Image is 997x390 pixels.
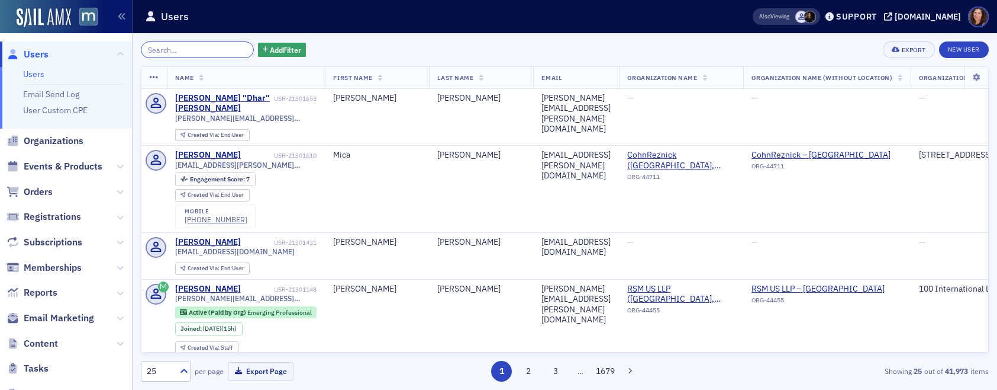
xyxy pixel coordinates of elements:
a: CohnReznick ([GEOGRAPHIC_DATA], [GEOGRAPHIC_DATA]) [627,150,735,171]
a: Email Send Log [23,89,79,100]
span: — [627,236,634,247]
span: — [751,92,758,103]
span: Users [24,48,49,61]
div: Created Via: End User [175,189,250,202]
a: Tasks [7,362,49,375]
div: Also [759,12,770,20]
div: Showing out of items [714,366,989,376]
span: [DATE] [203,324,221,333]
span: Organization Name [627,73,697,82]
div: [PERSON_NAME] [333,284,421,295]
span: Active (Paid by Org) [189,308,247,317]
strong: 41,973 [943,366,970,376]
span: [EMAIL_ADDRESS][DOMAIN_NAME] [175,247,295,256]
span: Joined : [180,325,203,333]
div: [PERSON_NAME] [437,237,525,248]
div: USR-21301610 [243,152,317,159]
a: Events & Products [7,160,102,173]
a: Email Marketing [7,312,94,325]
span: Add Filter [270,44,301,55]
span: First Name [333,73,372,82]
div: ORG-44455 [751,296,885,308]
button: [DOMAIN_NAME] [884,12,965,21]
span: [PERSON_NAME][EMAIL_ADDRESS][PERSON_NAME][DOMAIN_NAME] [175,294,317,303]
div: Mica [333,150,421,161]
div: [PHONE_NUMBER] [185,215,247,224]
a: [PERSON_NAME] [175,284,241,295]
button: 1679 [595,361,615,382]
span: Tasks [24,362,49,375]
div: ORG-44455 [627,306,735,318]
span: Emerging Professional [247,308,312,317]
div: Joined: 2025-09-09 00:00:00 [175,322,243,335]
span: Email [541,73,562,82]
div: Support [836,11,877,22]
span: Orders [24,186,53,199]
span: Events & Products [24,160,102,173]
div: [PERSON_NAME] [437,150,525,161]
div: ORG-44711 [627,173,735,185]
span: Organization Name (Without Location) [751,73,892,82]
div: [PERSON_NAME] [437,284,525,295]
div: (15h) [203,325,237,333]
span: Profile [968,7,989,27]
div: 7 [190,176,250,183]
div: Staff [188,345,233,351]
span: Viewing [759,12,789,21]
span: Reports [24,286,57,299]
span: CohnReznick (Bethesda, MD) [627,150,735,171]
a: [PERSON_NAME] [175,150,241,161]
button: Export Page [228,362,293,381]
span: RSM US LLP – Baltimore [751,284,885,295]
div: Created Via: Staff [175,341,238,354]
span: Last Name [437,73,473,82]
a: [PERSON_NAME] "Dhar" [PERSON_NAME] [175,93,272,114]
span: Name [175,73,194,82]
span: RSM US LLP (Baltimore, MD) [627,284,735,305]
span: Created Via : [188,344,221,351]
a: RSM US LLP – [GEOGRAPHIC_DATA] [751,284,885,295]
div: Created Via: End User [175,129,250,142]
button: 1 [491,361,512,382]
strong: 25 [912,366,924,376]
span: — [919,92,925,103]
span: CohnReznick – Bethesda [751,150,890,161]
a: User Custom CPE [23,105,88,116]
div: USR-21301148 [243,286,317,293]
a: New User [939,41,989,58]
div: End User [188,266,244,272]
span: Created Via : [188,131,221,139]
a: View Homepage [71,8,98,28]
div: Export [902,47,926,53]
a: Users [7,48,49,61]
input: Search… [141,41,254,58]
div: Engagement Score: 7 [175,172,256,186]
span: — [627,92,634,103]
div: Created Via: End User [175,263,250,275]
span: [PERSON_NAME][EMAIL_ADDRESS][PERSON_NAME][DOMAIN_NAME] [175,114,317,123]
a: Registrations [7,210,81,223]
div: Active (Paid by Org): Active (Paid by Org): Emerging Professional [175,306,317,318]
button: 2 [518,361,539,382]
span: Registrations [24,210,81,223]
div: [PERSON_NAME] [437,93,525,104]
a: Orders [7,186,53,199]
span: Memberships [24,261,82,274]
span: — [751,236,758,247]
div: [PERSON_NAME][EMAIL_ADDRESS][PERSON_NAME][DOMAIN_NAME] [541,93,611,135]
span: Engagement Score : [190,175,246,183]
a: Organizations [7,135,83,148]
span: — [919,236,925,247]
span: Created Via : [188,264,221,272]
a: [PERSON_NAME] [175,237,241,248]
div: [PERSON_NAME][EMAIL_ADDRESS][PERSON_NAME][DOMAIN_NAME] [541,284,611,325]
a: Users [23,69,44,79]
h1: Users [161,9,189,24]
a: Subscriptions [7,236,82,249]
div: [PERSON_NAME] [333,237,421,248]
a: Reports [7,286,57,299]
button: Export [883,41,934,58]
